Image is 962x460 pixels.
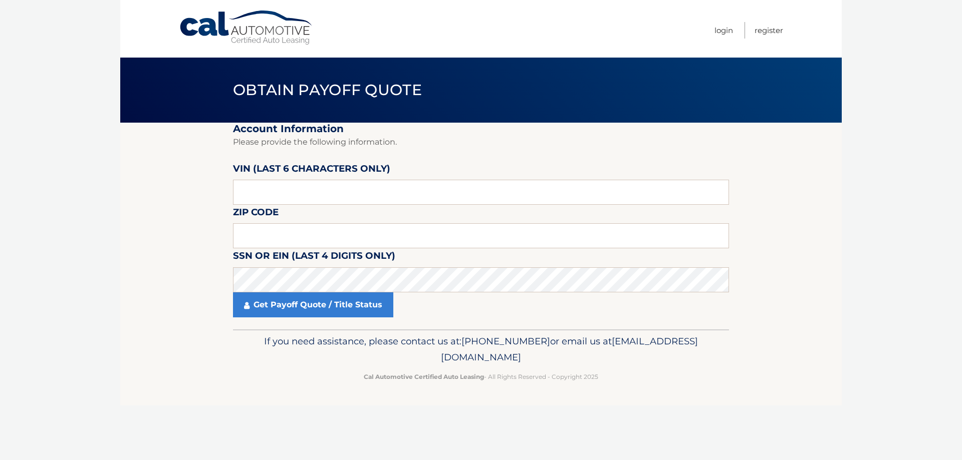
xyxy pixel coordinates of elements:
a: Get Payoff Quote / Title Status [233,292,393,317]
a: Register [755,22,783,39]
strong: Cal Automotive Certified Auto Leasing [364,373,484,380]
label: VIN (last 6 characters only) [233,161,390,180]
p: If you need assistance, please contact us at: or email us at [239,333,723,365]
a: Login [714,22,733,39]
h2: Account Information [233,123,729,135]
p: - All Rights Reserved - Copyright 2025 [239,371,723,382]
p: Please provide the following information. [233,135,729,149]
a: Cal Automotive [179,10,314,46]
label: SSN or EIN (last 4 digits only) [233,248,395,267]
span: [PHONE_NUMBER] [461,335,550,347]
span: Obtain Payoff Quote [233,81,422,99]
label: Zip Code [233,205,279,223]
